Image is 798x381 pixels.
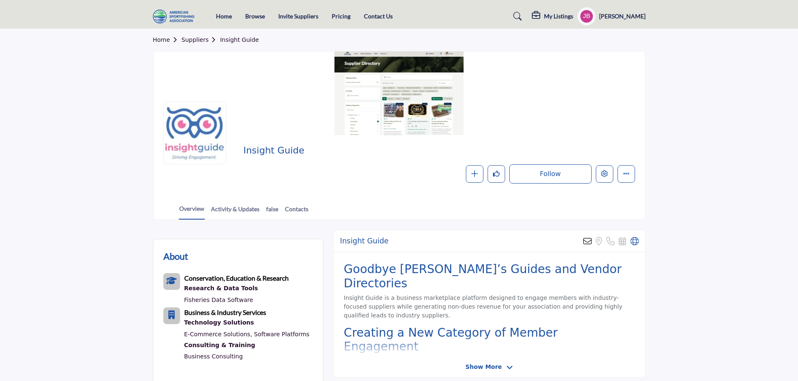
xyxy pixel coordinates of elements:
a: Search [505,10,527,23]
a: Suppliers [181,36,220,43]
a: Consulting & Training [184,340,310,351]
a: Contacts [285,205,309,219]
a: Fisheries Data Software [184,297,253,303]
a: Home [216,13,232,20]
button: Category Icon [163,273,180,290]
a: Invite Suppliers [278,13,318,20]
button: Show hide supplier dropdown [577,7,596,26]
button: Follow [509,164,592,184]
a: Pricing [332,13,351,20]
h2: Insight Guide [243,145,473,156]
a: Browse [245,13,265,20]
button: Edit company [596,165,613,183]
a: Technology Solutions [184,317,310,328]
div: Software platforms, e-commerce, and IT tools. [184,317,310,328]
h5: My Listings [544,13,573,20]
span: Show More [465,363,502,371]
b: Business & Industry Services [184,308,266,316]
h2: Goodbye [PERSON_NAME]’s Guides and Vendor Directories [344,262,635,290]
img: site Logo [153,10,198,23]
a: Insight Guide [220,36,259,43]
h2: Creating a New Category of Member Engagement [344,326,635,354]
a: Contact Us [364,13,393,20]
a: Business & Industry Services [184,309,266,316]
a: Research & Data Tools [184,283,289,294]
button: Category Icon [163,307,180,324]
h2: Insight Guide [340,237,389,245]
a: Overview [179,204,205,220]
a: Conservation, Education & Research [184,275,289,282]
div: Equipment and software for fisheries research. [184,283,289,294]
button: Like [488,165,505,183]
b: Conservation, Education & Research [184,274,289,282]
div: Business, technical, and skills development services. [184,340,310,351]
h2: About [163,249,188,263]
a: false [266,205,279,219]
a: Business Consulting [184,353,243,360]
div: My Listings [532,11,573,21]
h5: [PERSON_NAME] [599,12,646,20]
a: E-Commerce Solutions, [184,331,252,338]
a: Activity & Updates [211,205,260,219]
button: More details [618,165,635,183]
a: Software Platforms [254,331,310,338]
p: Insight Guide is a business marketplace platform designed to engage members with industry-focused... [344,294,635,320]
a: Home [153,36,182,43]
